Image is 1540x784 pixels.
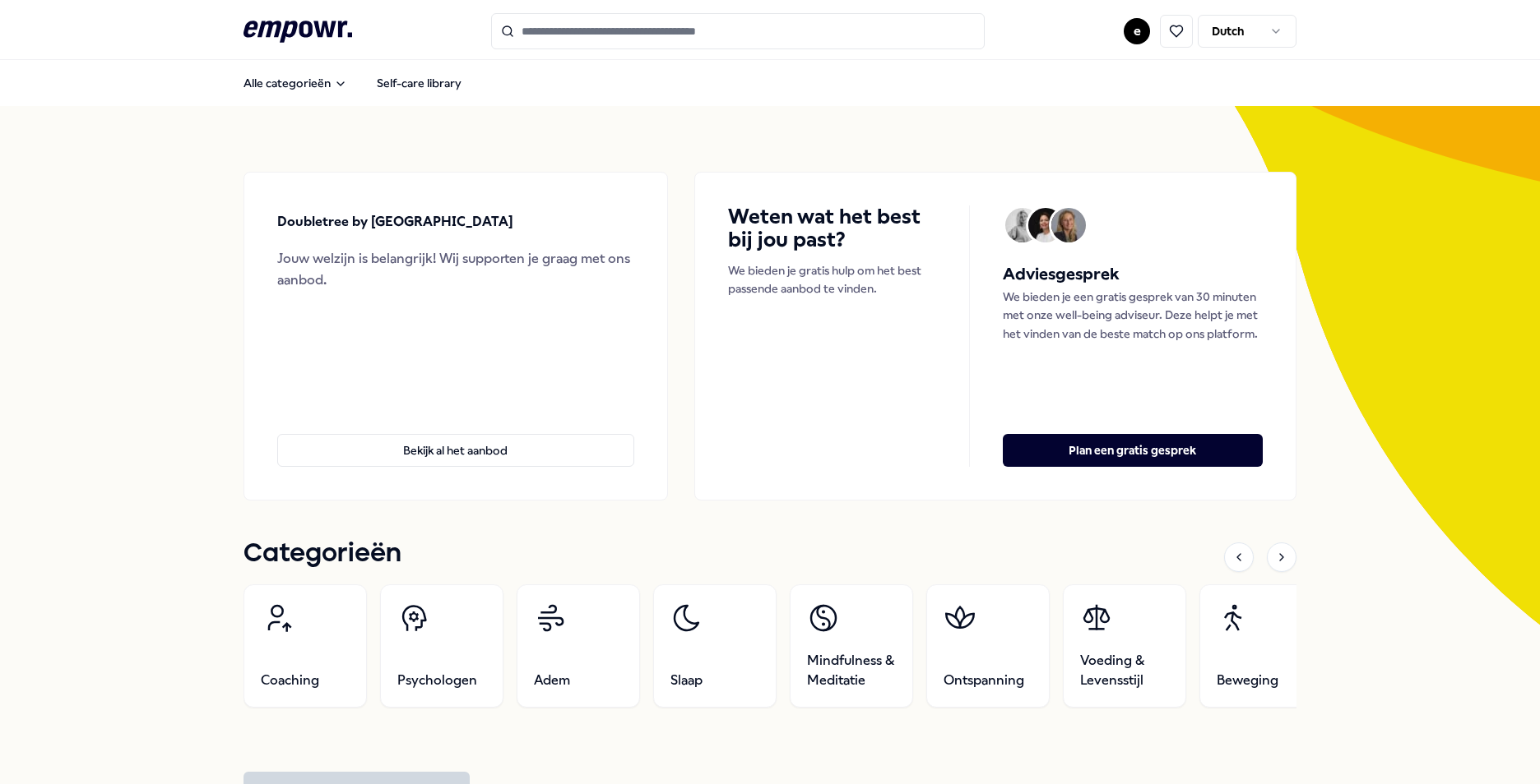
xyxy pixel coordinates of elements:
img: Avatar [1028,208,1063,242]
span: Voeding & Levensstijl [1080,651,1169,690]
p: We bieden je gratis hulp om het best passende aanbod te vinden. [728,261,936,298]
span: Slaap [670,671,703,690]
span: Mindfulness & Meditatie [807,651,896,690]
a: Ontspanning [926,584,1050,708]
button: Plan een gratis gesprek [1003,434,1263,467]
h5: Adviesgesprek [1003,261,1263,288]
a: Voeding & Levensstijl [1063,584,1186,708]
a: Self-care library [364,67,475,99]
a: Beweging [1199,584,1323,708]
p: Doubletree by [GEOGRAPHIC_DATA] [277,211,513,233]
div: Jouw welzijn is belangrijk! Wij supporten je graag met ons aanbod. [277,248,634,290]
nav: Main [230,67,475,99]
button: Alle categorieën [230,67,360,99]
h1: Categorieën [244,533,401,574]
p: We bieden je een gratis gesprek van 30 minuten met onze well-being adviseur. Deze helpt je met he... [1003,288,1263,343]
button: e [1124,18,1150,44]
a: Bekijk al het aanbod [277,408,634,467]
span: Ontspanning [944,671,1024,690]
span: Adem [534,671,570,690]
span: Beweging [1217,671,1278,690]
a: Coaching [244,584,367,708]
span: Coaching [261,671,319,690]
input: Search for products, categories or subcategories [491,13,985,49]
a: Mindfulness & Meditatie [790,584,913,708]
a: Psychologen [380,584,503,708]
img: Avatar [1005,208,1040,242]
a: Slaap [653,584,777,708]
img: Avatar [1051,208,1086,242]
span: Psychologen [397,671,477,690]
h4: Weten wat het best bij jou past? [728,205,936,251]
a: Adem [517,584,640,708]
button: Bekijk al het aanbod [277,434,634,467]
